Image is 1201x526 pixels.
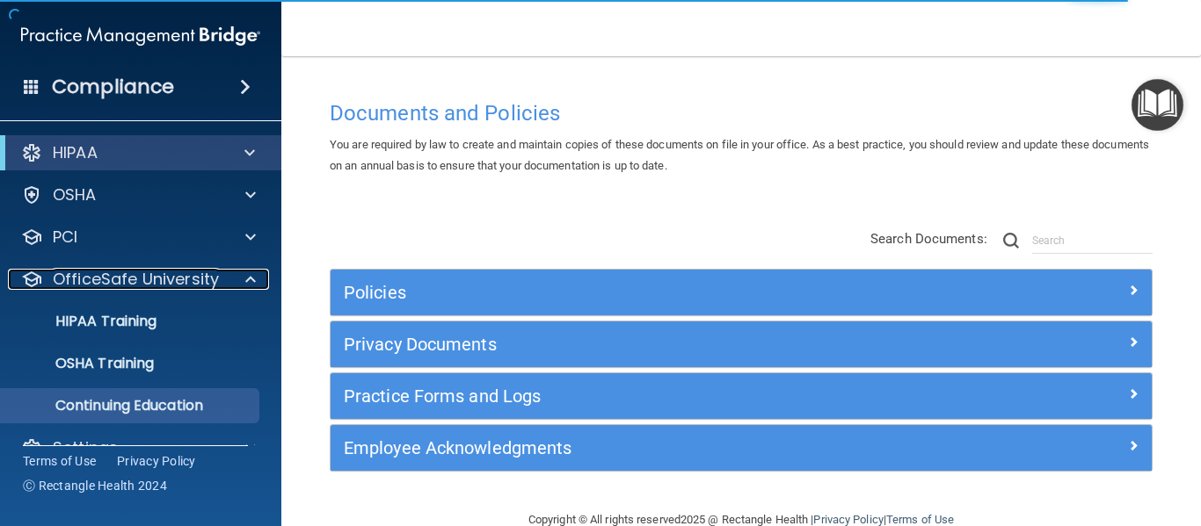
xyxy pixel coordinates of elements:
[344,335,934,354] h5: Privacy Documents
[53,437,118,458] p: Settings
[53,184,97,205] p: OSHA
[52,75,174,99] h4: Compliance
[21,184,256,205] a: OSHA
[344,283,934,302] h5: Policies
[53,142,98,163] p: HIPAA
[330,102,1153,125] h4: Documents and Policies
[344,434,1139,462] a: Employee Acknowledgments
[23,452,96,470] a: Terms of Use
[330,138,1149,172] span: You are required by law to create and maintain copies of these documents on file in your office. ...
[21,142,255,163] a: HIPAA
[344,278,1139,306] a: Policies
[813,513,883,526] a: Privacy Policy
[344,330,1139,358] a: Privacy Documents
[1132,79,1183,131] button: Open Resource Center
[886,513,954,526] a: Terms of Use
[23,477,167,494] span: Ⓒ Rectangle Health 2024
[21,18,260,54] img: PMB logo
[1032,227,1153,254] input: Search
[53,227,77,248] p: PCI
[1003,233,1019,249] img: ic-search.3b580494.png
[344,382,1139,410] a: Practice Forms and Logs
[117,452,196,470] a: Privacy Policy
[344,386,934,406] h5: Practice Forms and Logs
[11,313,156,330] p: HIPAA Training
[21,437,256,458] a: Settings
[11,355,154,372] p: OSHA Training
[21,269,256,290] a: OfficeSafe University
[21,227,256,248] a: PCI
[53,269,219,290] p: OfficeSafe University
[870,231,987,247] span: Search Documents:
[11,397,251,414] p: Continuing Education
[344,438,934,458] h5: Employee Acknowledgments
